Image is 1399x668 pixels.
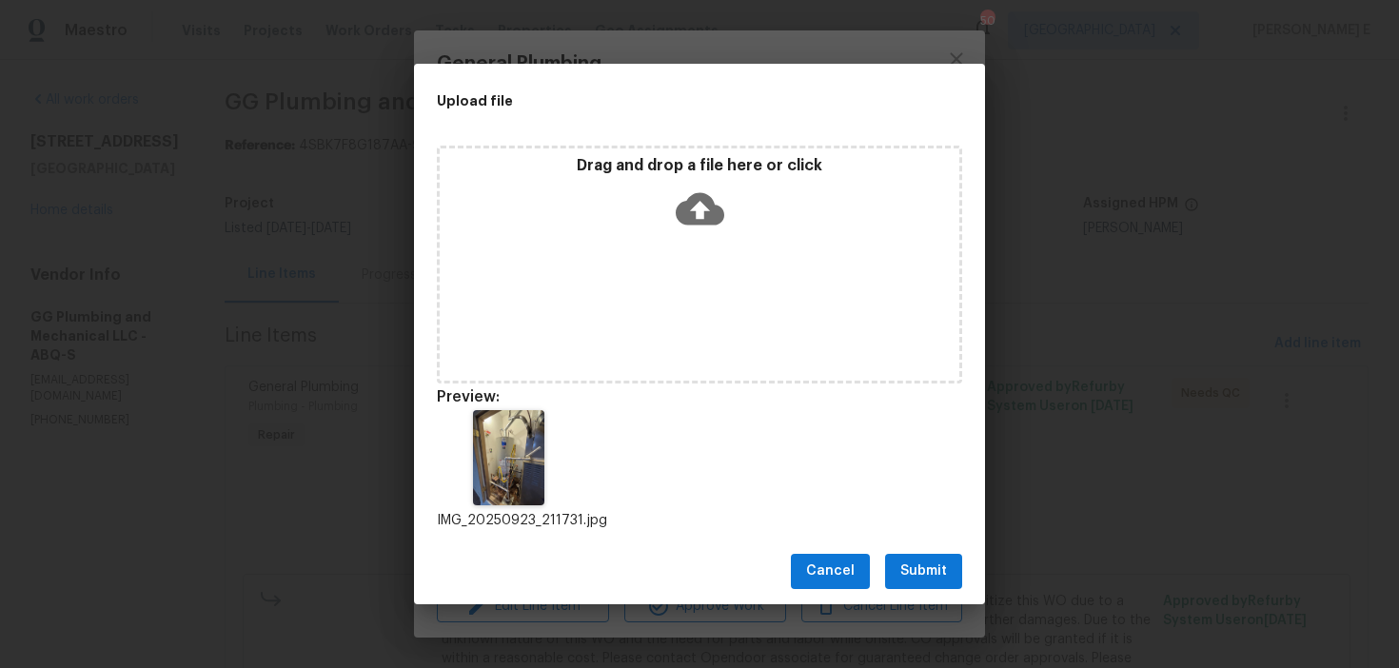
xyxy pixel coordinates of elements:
[885,554,962,589] button: Submit
[437,90,877,111] h2: Upload file
[806,560,855,583] span: Cancel
[473,410,544,505] img: 9k=
[791,554,870,589] button: Cancel
[440,156,959,176] p: Drag and drop a file here or click
[437,511,581,531] p: IMG_20250923_211731.jpg
[900,560,947,583] span: Submit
